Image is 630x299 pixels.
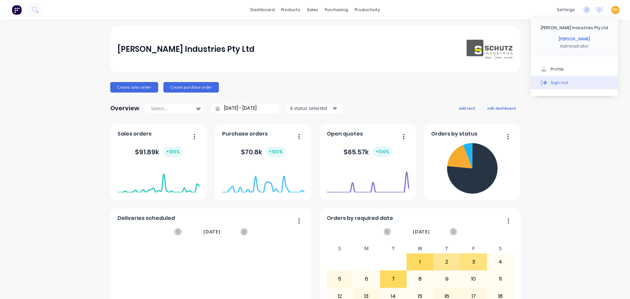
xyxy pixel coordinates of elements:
div: 1 [407,254,433,270]
div: 2 [434,254,460,270]
div: settings [554,5,578,15]
div: 8 [407,271,433,287]
div: products [278,5,304,15]
div: 6 [353,271,380,287]
span: Sales orders [117,130,152,138]
img: Factory [12,5,22,15]
span: MI [613,7,618,13]
span: Deliveries scheduled [117,214,175,222]
div: Administrator [560,43,589,49]
div: sales [304,5,322,15]
div: productivity [351,5,383,15]
div: [PERSON_NAME] Industries Pty Ltd [117,43,255,56]
div: [PERSON_NAME] Industries Pty Ltd [541,25,608,31]
span: [DATE] [413,228,430,235]
div: purchasing [322,5,351,15]
span: Orders by status [431,130,477,138]
button: Sign out [531,76,618,89]
span: Purchase orders [222,130,268,138]
div: 9 [434,271,460,287]
div: 10 [460,271,487,287]
button: 4 status selected [286,103,342,113]
button: Profile [531,63,618,76]
img: Schutz Industries Pty Ltd [467,40,513,59]
div: M [353,244,380,253]
div: $ 91.89k [135,146,182,157]
div: + 100 % [373,146,392,157]
a: dashboard [247,5,278,15]
div: T [380,244,407,253]
div: [PERSON_NAME] [559,36,590,42]
div: 4 [487,254,514,270]
div: Sign out [551,79,568,85]
div: $ 65.57k [344,146,392,157]
div: T [433,244,460,253]
div: S [487,244,514,253]
span: Open quotes [327,130,363,138]
button: Create sales order [110,82,158,93]
div: Profile [551,66,564,72]
div: Overview [110,102,139,115]
div: + 100 % [163,146,182,157]
div: + 100 % [266,146,285,157]
span: [DATE] [203,228,220,235]
div: 7 [380,271,407,287]
div: F [460,244,487,253]
div: 11 [487,271,514,287]
div: 5 [327,271,353,287]
div: $ 70.8k [241,146,285,157]
button: Create purchase order [163,82,219,93]
div: 4 status selected [290,105,331,112]
button: add card [454,104,479,112]
button: edit dashboard [483,104,520,112]
div: W [407,244,433,253]
div: S [326,244,353,253]
div: 3 [460,254,487,270]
